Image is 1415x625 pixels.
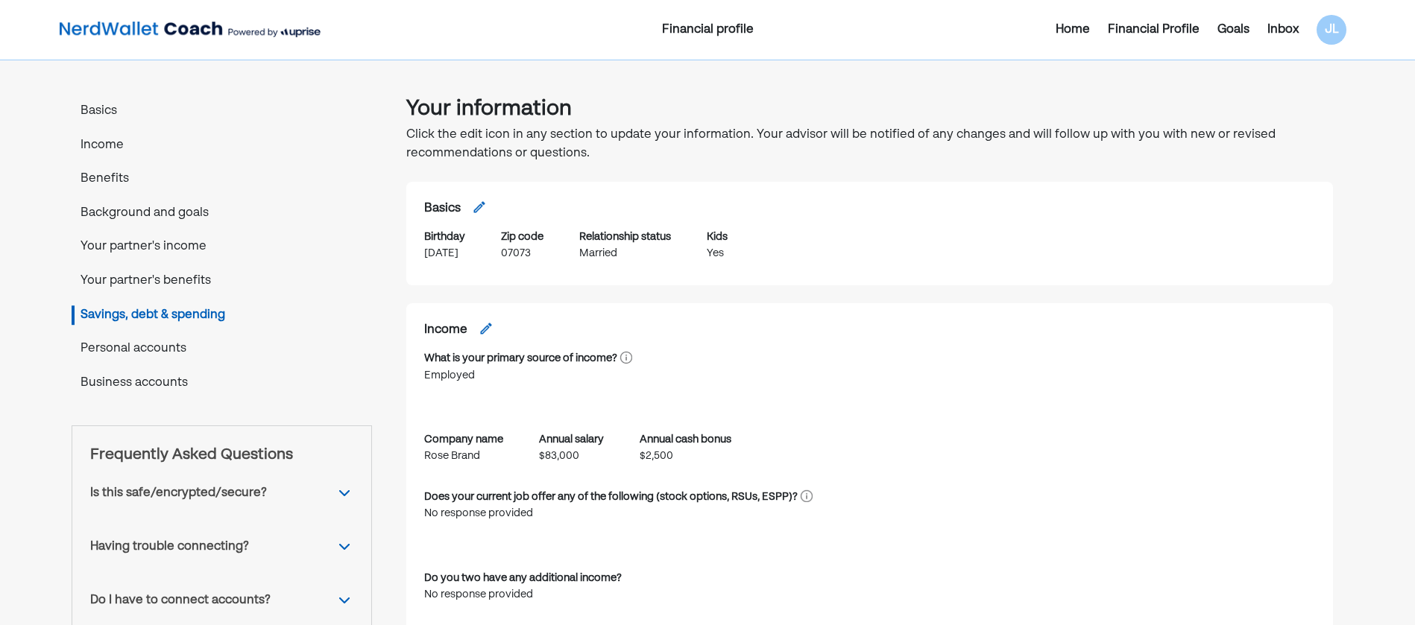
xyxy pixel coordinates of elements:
div: Goals [1217,21,1249,39]
div: Financial profile [494,21,921,39]
div: Company name [424,431,503,448]
p: Personal accounts [72,340,372,359]
div: Home [1056,21,1090,39]
div: $2,500 [640,448,731,464]
p: Click the edit icon in any section to update your information. Your advisor will be notified of a... [406,126,1334,164]
div: Do you two have any additional income? [424,570,622,586]
div: Rose Brand [424,448,503,464]
div: Birthday [424,229,465,245]
div: 07073 [501,245,543,261]
div: No response provided [424,586,622,603]
p: Background and goals [72,204,372,223]
p: Benefits [72,170,372,189]
h1: Your information [406,92,1334,126]
p: Your partner's income [72,238,372,257]
div: Yes [707,245,728,261]
div: Do I have to connect accounts? [90,591,271,609]
p: Income [72,136,372,156]
div: Married [579,245,671,261]
p: Basics [72,102,372,121]
div: JL [1317,15,1346,45]
div: Zip code [501,229,543,245]
div: Annual salary [539,431,604,448]
p: Business accounts [72,374,372,393]
div: Inbox [1267,21,1299,39]
div: Kids [707,229,728,245]
h2: Basics [424,200,461,219]
div: Financial Profile [1108,21,1200,39]
h2: Income [424,321,467,340]
div: No response provided [424,505,722,521]
div: Annual cash bonus [640,431,731,448]
div: Having trouble connecting? [90,538,249,556]
div: Frequently Asked Questions [90,444,353,466]
p: Savings, debt & spending [72,306,372,326]
div: Employed [424,367,632,384]
div: What is your primary source of income? [424,350,617,367]
div: Relationship status [579,229,671,245]
div: Is this safe/encrypted/secure? [90,484,267,502]
div: [DATE] [424,245,465,261]
div: Does your current job offer any of the following (stock options, RSUs, ESPP)? [424,489,798,505]
div: $83,000 [539,448,604,464]
p: Your partner's benefits [72,272,372,291]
